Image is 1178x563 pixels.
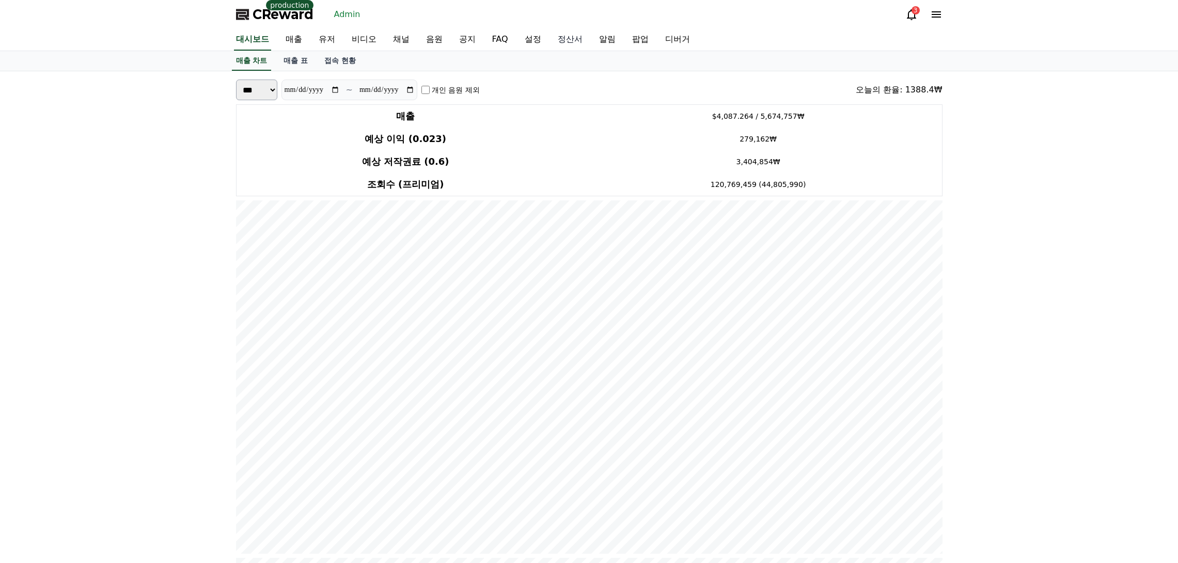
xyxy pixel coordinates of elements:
span: Settings [153,343,178,351]
a: Messages [68,327,133,353]
div: 오늘의 환율: 1388.4₩ [856,84,942,96]
span: CReward [253,6,313,23]
a: 디버거 [657,29,698,51]
a: 3 [905,8,918,21]
a: 음원 [418,29,451,51]
div: 3 [912,6,920,14]
a: CReward [236,6,313,23]
td: 120,769,459 (44,805,990) [575,173,942,196]
a: 대시보드 [234,29,271,51]
a: 접속 현황 [316,51,364,71]
a: 유저 [310,29,343,51]
a: 설정 [516,29,549,51]
h4: 예상 저작권료 (0.6) [241,154,571,169]
a: 매출 차트 [232,51,272,71]
a: 채널 [385,29,418,51]
h4: 조회수 (프리미엄) [241,177,571,192]
h4: 매출 [241,109,571,123]
p: ~ [346,84,353,96]
a: 공지 [451,29,484,51]
h4: 예상 이익 (0.023) [241,132,571,146]
a: 팝업 [624,29,657,51]
a: 매출 [277,29,310,51]
a: 비디오 [343,29,385,51]
td: 3,404,854₩ [575,150,942,173]
a: 매출 표 [275,51,316,71]
label: 개인 음원 제외 [432,85,480,95]
a: 알림 [591,29,624,51]
a: Settings [133,327,198,353]
span: Messages [86,343,116,352]
span: Home [26,343,44,351]
a: Admin [330,6,365,23]
a: 정산서 [549,29,591,51]
td: $4,087.264 / 5,674,757₩ [575,105,942,128]
a: FAQ [484,29,516,51]
td: 279,162₩ [575,128,942,150]
a: Home [3,327,68,353]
